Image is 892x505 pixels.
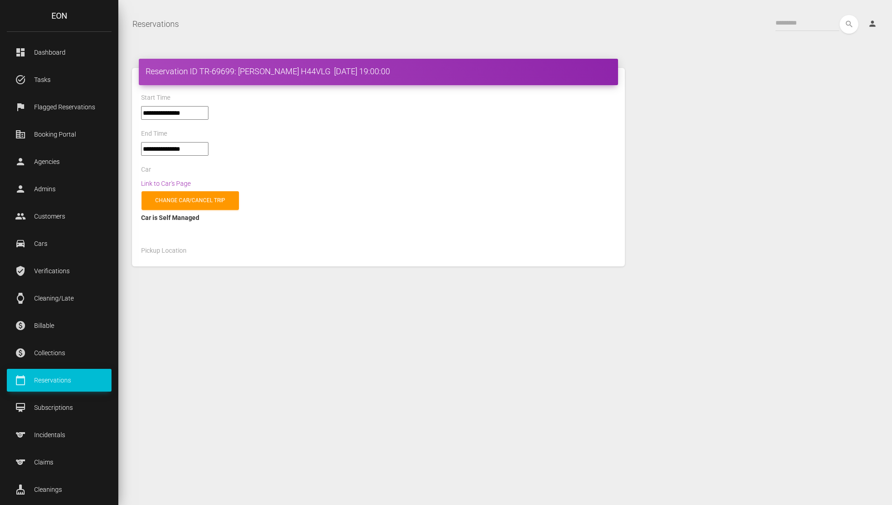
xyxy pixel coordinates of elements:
a: person Admins [7,178,111,200]
a: person Agencies [7,150,111,173]
a: watch Cleaning/Late [7,287,111,310]
a: task_alt Tasks [7,68,111,91]
p: Admins [14,182,105,196]
a: paid Billable [7,314,111,337]
a: person [861,15,885,33]
i: person [868,19,877,28]
label: Start Time [141,93,170,102]
p: Cleanings [14,483,105,496]
p: Claims [14,455,105,469]
label: Pickup Location [141,246,187,255]
p: Customers [14,209,105,223]
h4: Reservation ID TR-69699: [PERSON_NAME] H44VLG [DATE] 19:00:00 [146,66,611,77]
div: Car is Self Managed [141,212,616,223]
a: cleaning_services Cleanings [7,478,111,501]
p: Incidentals [14,428,105,442]
p: Booking Portal [14,128,105,141]
p: Agencies [14,155,105,168]
a: Reservations [132,13,179,36]
a: Change car/cancel trip [142,191,239,210]
a: Link to Car's Page [141,180,191,187]
p: Flagged Reservations [14,100,105,114]
a: flag Flagged Reservations [7,96,111,118]
p: Billable [14,319,105,332]
p: Cars [14,237,105,250]
label: Car [141,165,151,174]
a: drive_eta Cars [7,232,111,255]
a: card_membership Subscriptions [7,396,111,419]
p: Cleaning/Late [14,291,105,305]
a: sports Incidentals [7,423,111,446]
p: Collections [14,346,105,360]
p: Reservations [14,373,105,387]
a: people Customers [7,205,111,228]
a: calendar_today Reservations [7,369,111,392]
a: verified_user Verifications [7,260,111,282]
p: Tasks [14,73,105,87]
a: dashboard Dashboard [7,41,111,64]
p: Dashboard [14,46,105,59]
a: corporate_fare Booking Portal [7,123,111,146]
button: search [840,15,858,34]
a: paid Collections [7,342,111,364]
p: Subscriptions [14,401,105,414]
a: sports Claims [7,451,111,474]
label: End Time [141,129,167,138]
p: Verifications [14,264,105,278]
